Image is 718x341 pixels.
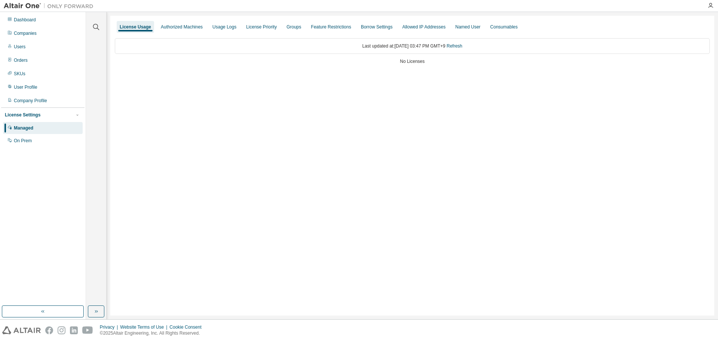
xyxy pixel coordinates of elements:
[246,24,277,30] div: License Priority
[161,24,203,30] div: Authorized Machines
[100,330,206,337] p: © 2025 Altair Engineering, Inc. All Rights Reserved.
[447,43,462,49] a: Refresh
[115,58,710,64] div: No Licenses
[120,324,169,330] div: Website Terms of Use
[100,324,120,330] div: Privacy
[4,2,97,10] img: Altair One
[70,326,78,334] img: linkedin.svg
[212,24,236,30] div: Usage Logs
[14,98,47,104] div: Company Profile
[286,24,301,30] div: Groups
[402,24,446,30] div: Allowed IP Addresses
[455,24,480,30] div: Named User
[14,84,37,90] div: User Profile
[169,324,206,330] div: Cookie Consent
[490,24,518,30] div: Consumables
[120,24,151,30] div: License Usage
[115,38,710,54] div: Last updated at: [DATE] 03:47 PM GMT+9
[58,326,65,334] img: instagram.svg
[5,112,40,118] div: License Settings
[14,71,25,77] div: SKUs
[2,326,41,334] img: altair_logo.svg
[45,326,53,334] img: facebook.svg
[14,17,36,23] div: Dashboard
[82,326,93,334] img: youtube.svg
[14,138,32,144] div: On Prem
[14,44,25,50] div: Users
[311,24,351,30] div: Feature Restrictions
[14,57,28,63] div: Orders
[361,24,393,30] div: Borrow Settings
[14,125,33,131] div: Managed
[14,30,37,36] div: Companies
